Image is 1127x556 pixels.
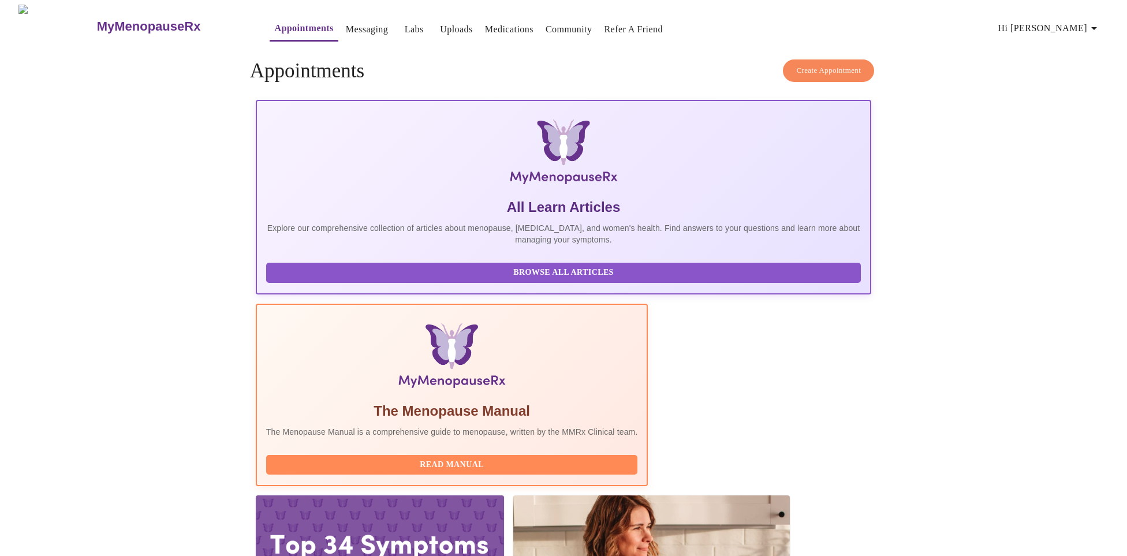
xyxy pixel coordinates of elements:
h5: All Learn Articles [266,198,861,217]
button: Community [541,18,597,41]
a: MyMenopauseRx [95,6,247,47]
a: Browse All Articles [266,267,864,277]
a: Messaging [346,21,388,38]
h5: The Menopause Manual [266,402,638,420]
button: Refer a Friend [599,18,667,41]
a: Appointments [274,20,333,36]
button: Browse All Articles [266,263,861,283]
img: MyMenopauseRx Logo [359,120,768,189]
button: Labs [395,18,432,41]
a: Read Manual [266,459,641,469]
a: Labs [405,21,424,38]
p: The Menopause Manual is a comprehensive guide to menopause, written by the MMRx Clinical team. [266,426,638,438]
h3: MyMenopauseRx [97,19,201,34]
span: Hi [PERSON_NAME] [998,20,1101,36]
img: Menopause Manual [325,323,579,393]
p: Explore our comprehensive collection of articles about menopause, [MEDICAL_DATA], and women's hea... [266,222,861,245]
h4: Appointments [250,59,877,83]
button: Hi [PERSON_NAME] [994,17,1106,40]
img: MyMenopauseRx Logo [18,5,95,48]
button: Messaging [341,18,393,41]
a: Uploads [440,21,473,38]
button: Read Manual [266,455,638,475]
a: Community [546,21,592,38]
button: Medications [480,18,538,41]
button: Uploads [435,18,477,41]
button: Appointments [270,17,338,42]
a: Refer a Friend [604,21,663,38]
span: Browse All Articles [278,266,849,280]
a: Medications [485,21,533,38]
span: Create Appointment [796,64,861,77]
button: Create Appointment [783,59,874,82]
span: Read Manual [278,458,626,472]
